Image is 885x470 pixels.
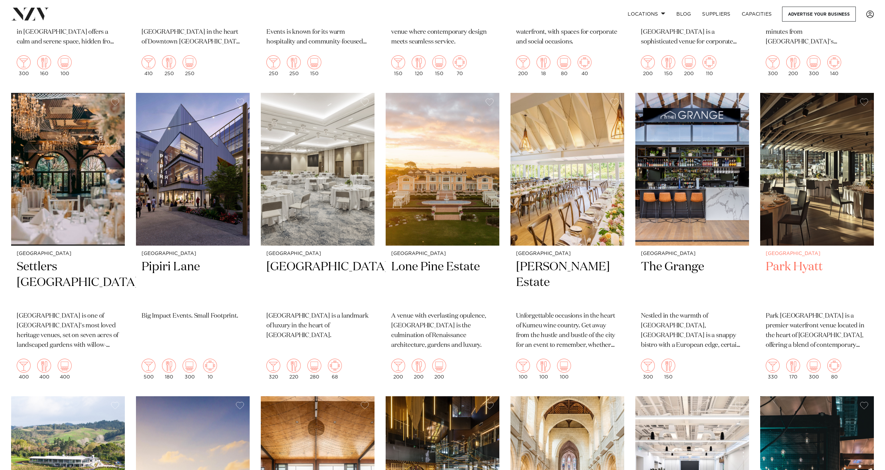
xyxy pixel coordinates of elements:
img: cocktail.png [266,359,280,373]
div: 140 [827,55,841,76]
h2: The Grange [641,259,743,306]
img: dining.png [661,55,675,69]
h2: Settlers [GEOGRAPHIC_DATA] [17,259,119,306]
h2: Lone Pine Estate [391,259,494,306]
small: [GEOGRAPHIC_DATA] [266,251,369,256]
img: meeting.png [827,55,841,69]
div: 68 [328,359,342,380]
img: meeting.png [328,359,342,373]
h2: Pipiri Lane [142,259,244,306]
div: 150 [661,55,675,76]
img: theatre.png [807,55,821,69]
img: dining.png [287,55,301,69]
img: cocktail.png [391,55,405,69]
div: 80 [557,55,571,76]
div: 300 [766,55,780,76]
img: theatre.png [807,359,821,373]
small: [GEOGRAPHIC_DATA] [391,251,494,256]
div: 250 [266,55,280,76]
h2: [PERSON_NAME] Estate [516,259,619,306]
img: dining.png [162,359,176,373]
div: 400 [37,359,51,380]
div: 120 [412,55,426,76]
small: [GEOGRAPHIC_DATA] [142,251,244,256]
img: dining.png [412,359,426,373]
div: 100 [58,55,72,76]
h2: [GEOGRAPHIC_DATA] [266,259,369,306]
img: meeting.png [702,55,716,69]
div: 330 [766,359,780,380]
img: cocktail.png [17,359,31,373]
div: 250 [287,55,301,76]
div: 100 [516,359,530,380]
h2: Park Hyatt [766,259,868,306]
a: [GEOGRAPHIC_DATA] Settlers [GEOGRAPHIC_DATA] [GEOGRAPHIC_DATA] is one of [GEOGRAPHIC_DATA]'s most... [11,93,125,385]
img: theatre.png [183,55,196,69]
div: 200 [412,359,426,380]
div: 110 [702,55,716,76]
img: theatre.png [307,359,321,373]
img: dining.png [287,359,301,373]
div: 180 [162,359,176,380]
img: dining.png [162,55,176,69]
img: theatre.png [432,359,446,373]
a: [GEOGRAPHIC_DATA] The Grange Nestled in the warmth of [GEOGRAPHIC_DATA], [GEOGRAPHIC_DATA] is a s... [635,93,749,385]
div: 150 [432,55,446,76]
div: 100 [557,359,571,380]
div: 18 [537,55,550,76]
a: SUPPLIERS [697,7,736,22]
img: meeting.png [827,359,841,373]
img: theatre.png [58,55,72,69]
img: cocktail.png [142,55,155,69]
div: 170 [786,359,800,380]
img: cocktail.png [516,359,530,373]
div: 150 [391,55,405,76]
img: dining.png [661,359,675,373]
img: cocktail.png [766,359,780,373]
img: dining.png [37,359,51,373]
div: 70 [453,55,467,76]
div: 410 [142,55,155,76]
a: [GEOGRAPHIC_DATA] Park Hyatt Park [GEOGRAPHIC_DATA] is a premier waterfront venue located in the ... [760,93,874,385]
div: 150 [661,359,675,380]
p: Park [GEOGRAPHIC_DATA] is a premier waterfront venue located in the heart of [GEOGRAPHIC_DATA], o... [766,311,868,350]
div: 200 [432,359,446,380]
p: Big Impact Events. Small Footprint. [142,311,244,321]
img: dining.png [537,55,550,69]
div: 320 [266,359,280,380]
img: theatre.png [432,55,446,69]
small: [GEOGRAPHIC_DATA] [17,251,119,256]
a: [GEOGRAPHIC_DATA] [PERSON_NAME] Estate Unforgettable occasions in the heart of Kumeu wine country... [510,93,624,385]
img: theatre.png [557,359,571,373]
img: cocktail.png [516,55,530,69]
div: 160 [37,55,51,76]
img: theatre.png [58,359,72,373]
img: theatre.png [183,359,196,373]
div: 300 [641,359,655,380]
img: theatre.png [682,55,696,69]
div: 300 [17,55,31,76]
a: Capacities [736,7,778,22]
img: cocktail.png [641,55,655,69]
p: [GEOGRAPHIC_DATA] is a landmark of luxury in the heart of [GEOGRAPHIC_DATA]. [266,311,369,341]
img: dining.png [412,55,426,69]
div: 250 [162,55,176,76]
img: nzv-logo.png [11,8,49,20]
img: cocktail.png [391,359,405,373]
img: cocktail.png [142,359,155,373]
img: cocktail.png [266,55,280,69]
img: dining.png [786,359,800,373]
a: [GEOGRAPHIC_DATA] Pipiri Lane Big Impact Events. Small Footprint. 500 180 300 10 [136,93,250,385]
a: [GEOGRAPHIC_DATA] Lone Pine Estate A venue with everlasting opulence, [GEOGRAPHIC_DATA] is the cu... [386,93,499,385]
div: 200 [641,55,655,76]
img: meeting.png [453,55,467,69]
a: [GEOGRAPHIC_DATA] [GEOGRAPHIC_DATA] [GEOGRAPHIC_DATA] is a landmark of luxury in the heart of [GE... [261,93,375,385]
img: theatre.png [307,55,321,69]
img: cocktail.png [641,359,655,373]
div: 300 [807,359,821,380]
div: 80 [827,359,841,380]
p: A venue with everlasting opulence, [GEOGRAPHIC_DATA] is the culmination of Renaissance architectu... [391,311,494,350]
div: 200 [786,55,800,76]
a: BLOG [671,7,697,22]
small: [GEOGRAPHIC_DATA] [766,251,868,256]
